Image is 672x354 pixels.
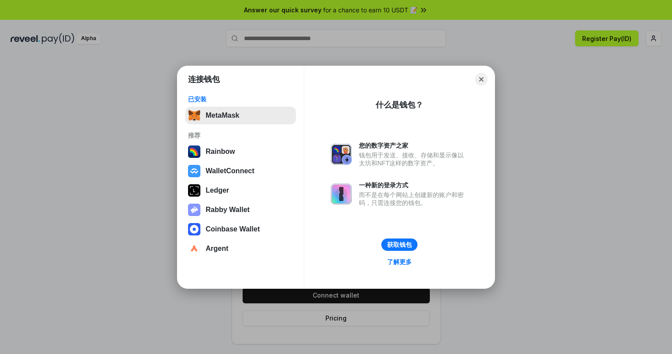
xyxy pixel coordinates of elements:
div: Rabby Wallet [206,206,250,214]
div: Argent [206,245,229,253]
div: Ledger [206,186,229,194]
button: WalletConnect [185,162,296,180]
img: svg+xml,%3Csvg%20width%3D%2228%22%20height%3D%2228%22%20viewBox%3D%220%200%2028%2028%22%20fill%3D... [188,223,200,235]
img: svg+xml,%3Csvg%20width%3D%2228%22%20height%3D%2228%22%20viewBox%3D%220%200%2028%2028%22%20fill%3D... [188,165,200,177]
img: svg+xml,%3Csvg%20xmlns%3D%22http%3A%2F%2Fwww.w3.org%2F2000%2Fsvg%22%20width%3D%2228%22%20height%3... [188,184,200,197]
img: svg+xml,%3Csvg%20xmlns%3D%22http%3A%2F%2Fwww.w3.org%2F2000%2Fsvg%22%20fill%3D%22none%22%20viewBox... [331,144,352,165]
button: Close [475,73,487,86]
div: Coinbase Wallet [206,225,260,233]
img: svg+xml,%3Csvg%20fill%3D%22none%22%20height%3D%2233%22%20viewBox%3D%220%200%2035%2033%22%20width%... [188,109,200,122]
button: MetaMask [185,107,296,124]
img: svg+xml,%3Csvg%20width%3D%2228%22%20height%3D%2228%22%20viewBox%3D%220%200%2028%2028%22%20fill%3D... [188,242,200,255]
a: 了解更多 [382,256,417,268]
div: WalletConnect [206,167,255,175]
button: Rainbow [185,143,296,160]
div: Rainbow [206,148,235,156]
div: MetaMask [206,112,239,119]
div: 什么是钱包？ [376,100,423,110]
button: Rabby Wallet [185,201,296,219]
div: 钱包用于发送、接收、存储和显示像以太坊和NFT这样的数字资产。 [359,151,468,167]
button: 获取钱包 [381,238,417,251]
img: svg+xml,%3Csvg%20xmlns%3D%22http%3A%2F%2Fwww.w3.org%2F2000%2Fsvg%22%20fill%3D%22none%22%20viewBox... [188,204,200,216]
div: 而不是在每个网站上创建新的账户和密码，只需连接您的钱包。 [359,191,468,207]
button: Argent [185,240,296,257]
div: 您的数字资产之家 [359,142,468,149]
button: Ledger [185,182,296,199]
div: 一种新的登录方式 [359,181,468,189]
h1: 连接钱包 [188,74,220,85]
div: 已安装 [188,95,293,103]
button: Coinbase Wallet [185,220,296,238]
img: svg+xml,%3Csvg%20width%3D%22120%22%20height%3D%22120%22%20viewBox%3D%220%200%20120%20120%22%20fil... [188,145,200,158]
div: 了解更多 [387,258,412,266]
div: 推荐 [188,131,293,139]
div: 获取钱包 [387,241,412,249]
img: svg+xml,%3Csvg%20xmlns%3D%22http%3A%2F%2Fwww.w3.org%2F2000%2Fsvg%22%20fill%3D%22none%22%20viewBox... [331,183,352,205]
